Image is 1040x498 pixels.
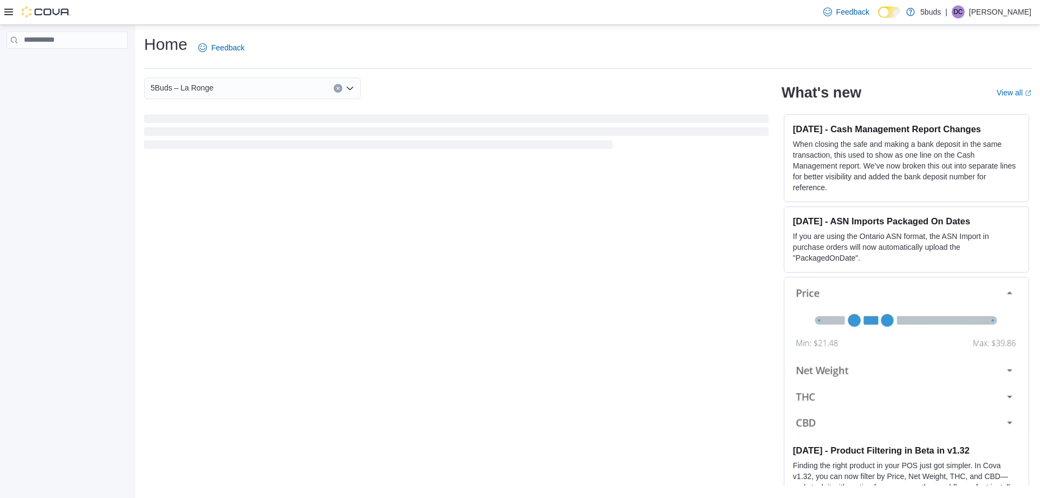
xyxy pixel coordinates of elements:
button: Clear input [334,84,342,93]
a: View allExternal link [997,88,1031,97]
input: Dark Mode [878,7,901,18]
p: If you are using the Ontario ASN format, the ASN Import in purchase orders will now automatically... [793,231,1020,263]
div: Devon Culver [952,5,965,18]
span: Feedback [211,42,244,53]
nav: Complex example [6,51,128,77]
p: 5buds [920,5,941,18]
h3: [DATE] - Cash Management Report Changes [793,124,1020,134]
button: Open list of options [346,84,354,93]
a: Feedback [819,1,874,23]
span: DC [953,5,963,18]
img: Cova [22,7,70,17]
p: [PERSON_NAME] [969,5,1031,18]
p: When closing the safe and making a bank deposit in the same transaction, this used to show as one... [793,139,1020,193]
h3: [DATE] - ASN Imports Packaged On Dates [793,216,1020,227]
span: Loading [144,117,769,151]
p: | [945,5,947,18]
svg: External link [1025,90,1031,96]
span: 5Buds – La Ronge [151,81,213,94]
h1: Home [144,34,187,55]
a: Feedback [194,37,249,59]
h3: [DATE] - Product Filtering in Beta in v1.32 [793,445,1020,456]
h2: What's new [782,84,861,101]
span: Feedback [836,7,869,17]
